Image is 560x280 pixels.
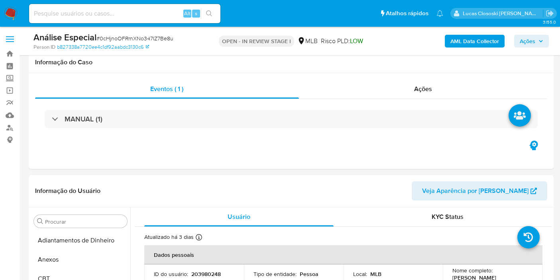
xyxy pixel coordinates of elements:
th: Dados pessoais [144,245,542,264]
span: Usuário [228,212,250,221]
span: s [195,10,197,17]
span: Atalhos rápidos [386,9,428,18]
span: LOW [350,36,363,46]
span: Alt [184,10,191,17]
b: Person ID [33,44,55,51]
button: Anexos [31,250,130,269]
button: AML Data Collector [445,35,505,48]
a: Notificações [436,10,443,17]
p: Nome completo : [452,267,493,274]
b: AML Data Collector [450,35,499,48]
button: Procurar [37,218,43,224]
span: KYC Status [432,212,464,221]
p: ID do usuário : [154,270,188,278]
p: OPEN - IN REVIEW STAGE I [219,36,294,47]
span: Eventos ( 1 ) [150,84,183,93]
h1: Informação do Usuário [35,187,100,195]
button: Adiantamentos de Dinheiro [31,231,130,250]
p: 203980248 [191,270,221,278]
p: lucas.clososki@mercadolivre.com [463,10,543,17]
span: Veja Aparência por [PERSON_NAME] [422,181,529,201]
a: Sair [546,9,554,18]
span: Ações [414,84,432,93]
span: Risco PLD: [321,37,363,46]
h3: MANUAL (1) [65,115,102,123]
p: Local : [353,270,367,278]
p: Pessoa [300,270,318,278]
p: Tipo de entidade : [253,270,297,278]
b: Análise Especial [33,31,96,44]
div: MANUAL (1) [45,110,538,128]
span: Ações [520,35,535,48]
button: search-icon [201,8,217,19]
h1: Informação do Caso [35,58,547,66]
input: Procurar [45,218,124,225]
button: Veja Aparência por [PERSON_NAME] [412,181,547,201]
span: # 0cHjnoOFRrnXNo347IZ7Be8u [96,34,173,42]
div: MLB [297,37,318,46]
p: MLB [370,270,381,278]
input: Pesquise usuários ou casos... [29,8,220,19]
a: b827338a7720ee4c1df92aabdc3130c6 [57,44,149,51]
p: Atualizado há 3 dias [144,233,194,241]
button: Ações [514,35,549,48]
